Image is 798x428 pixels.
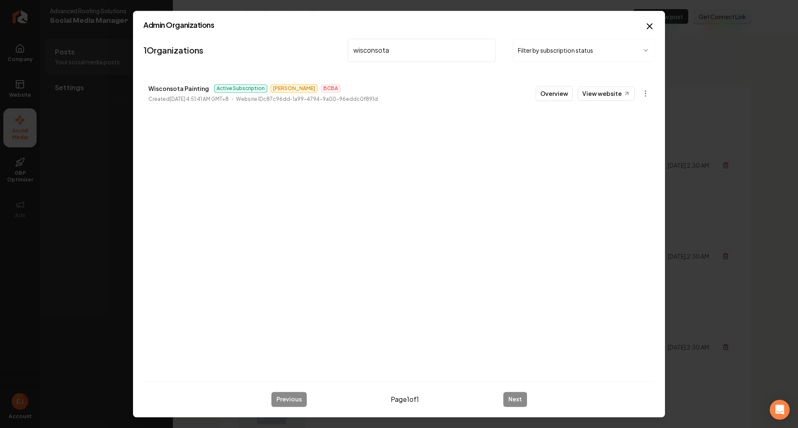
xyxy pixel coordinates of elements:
[536,86,573,101] button: Overview
[391,394,419,404] span: Page 1 of 1
[348,39,496,62] input: Search by name or ID
[321,84,340,93] span: BCBA
[578,86,635,100] a: View website
[148,83,209,93] p: Wisconsota Painting
[214,84,267,93] span: Active Subscription
[170,96,229,102] time: [DATE] 4:51:41 AM GMT+8
[236,95,378,103] p: Website ID c87c96dd-1a99-4794-9a00-96eddc0f891d
[143,21,655,29] h2: Admin Organizations
[271,84,318,93] span: [PERSON_NAME]
[148,95,229,103] p: Created
[143,44,203,56] a: 1Organizations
